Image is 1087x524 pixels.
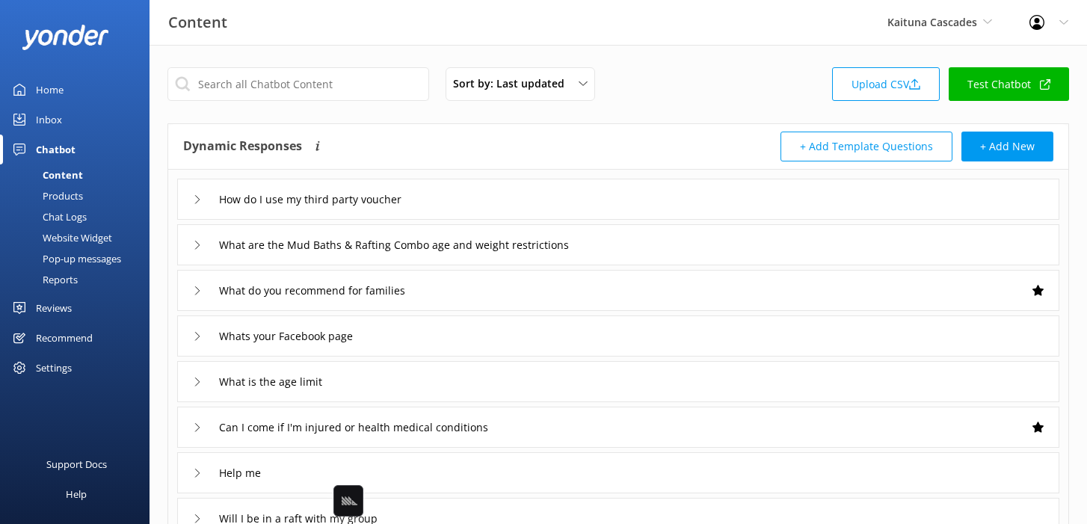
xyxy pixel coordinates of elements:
[9,185,150,206] a: Products
[780,132,952,161] button: + Add Template Questions
[949,67,1069,101] a: Test Chatbot
[36,75,64,105] div: Home
[168,10,227,34] h3: Content
[453,75,573,92] span: Sort by: Last updated
[9,248,150,269] a: Pop-up messages
[36,323,93,353] div: Recommend
[9,227,150,248] a: Website Widget
[9,269,150,290] a: Reports
[832,67,940,101] a: Upload CSV
[36,105,62,135] div: Inbox
[887,15,977,29] span: Kaituna Cascades
[9,206,87,227] div: Chat Logs
[9,206,150,227] a: Chat Logs
[9,185,83,206] div: Products
[9,227,112,248] div: Website Widget
[66,479,87,509] div: Help
[961,132,1053,161] button: + Add New
[36,293,72,323] div: Reviews
[9,164,150,185] a: Content
[9,164,83,185] div: Content
[9,248,121,269] div: Pop-up messages
[46,449,107,479] div: Support Docs
[22,25,108,49] img: yonder-white-logo.png
[36,135,76,164] div: Chatbot
[9,269,78,290] div: Reports
[167,67,429,101] input: Search all Chatbot Content
[183,132,302,161] h4: Dynamic Responses
[36,353,72,383] div: Settings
